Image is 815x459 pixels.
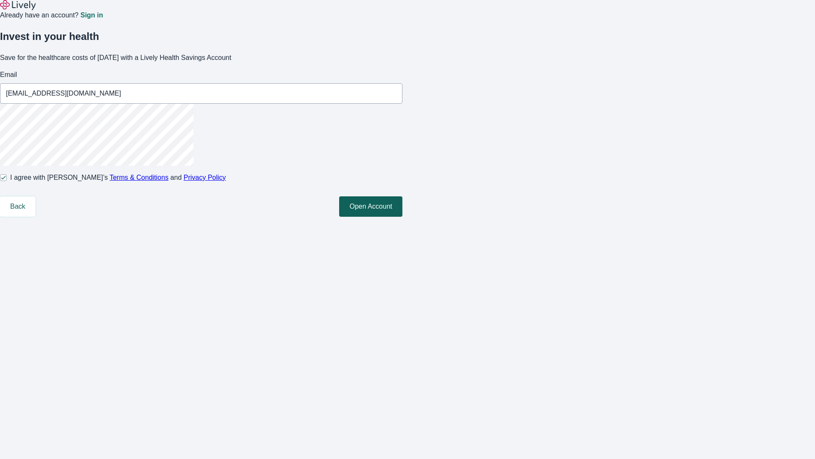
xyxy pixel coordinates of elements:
[10,173,226,183] span: I agree with [PERSON_NAME]’s and
[80,12,103,19] a: Sign in
[339,196,402,217] button: Open Account
[110,174,169,181] a: Terms & Conditions
[184,174,226,181] a: Privacy Policy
